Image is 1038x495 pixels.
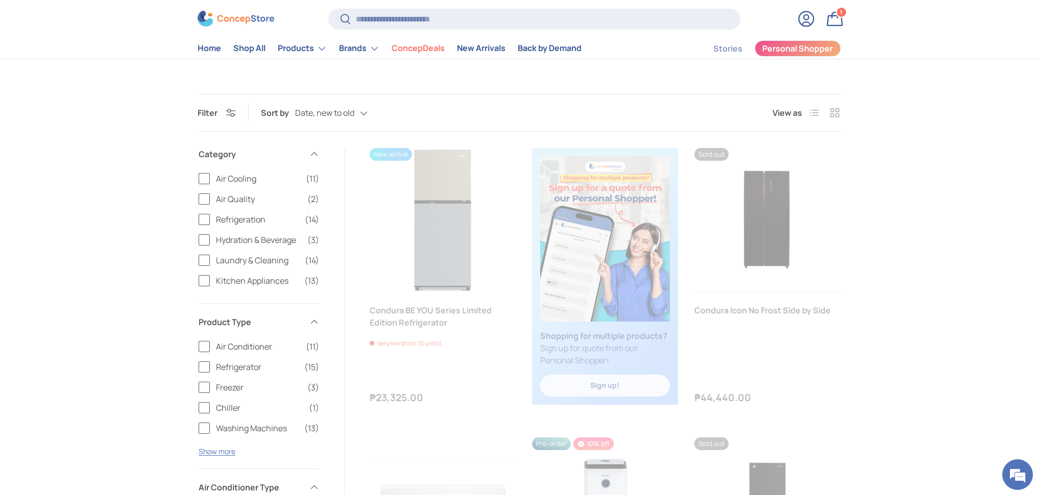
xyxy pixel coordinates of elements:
[307,234,319,246] span: (3)
[295,108,354,118] span: Date, new to old
[199,316,303,328] span: Product Type
[305,213,319,226] span: (14)
[755,40,841,57] a: Personal Shopper
[198,39,221,59] a: Home
[518,39,582,59] a: Back by Demand
[304,275,319,287] span: (13)
[216,275,298,287] span: Kitchen Appliances
[198,107,236,118] button: Filter
[216,340,300,353] span: Air Conditioner
[272,38,333,59] summary: Products
[216,254,299,266] span: Laundry & Cleaning
[773,107,802,119] span: View as
[295,104,388,122] button: Date, new to old
[305,254,319,266] span: (14)
[199,148,303,160] span: Category
[762,45,833,53] span: Personal Shopper
[333,38,385,59] summary: Brands
[713,39,742,59] a: Stories
[840,9,842,16] span: 1
[392,39,445,59] a: ConcepDeals
[216,381,301,393] span: Freezer
[306,172,319,185] span: (11)
[309,402,319,414] span: (1)
[261,107,295,119] label: Sort by
[307,193,319,205] span: (2)
[306,340,319,353] span: (11)
[199,136,319,172] summary: Category
[216,193,301,205] span: Air Quality
[216,361,298,373] span: Refrigerator
[199,304,319,340] summary: Product Type
[307,381,319,393] span: (3)
[198,11,274,27] img: ConcepStore
[198,107,218,118] span: Filter
[216,213,299,226] span: Refrigeration
[689,38,841,59] nav: Secondary
[233,39,265,59] a: Shop All
[199,481,303,493] span: Air Conditioner Type
[216,172,300,185] span: Air Cooling
[304,422,319,434] span: (13)
[216,422,298,434] span: Washing Machines
[198,38,582,59] nav: Primary
[216,402,303,414] span: Chiller
[216,234,301,246] span: Hydration & Beverage
[199,447,235,456] button: Show more
[304,361,319,373] span: (15)
[457,39,505,59] a: New Arrivals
